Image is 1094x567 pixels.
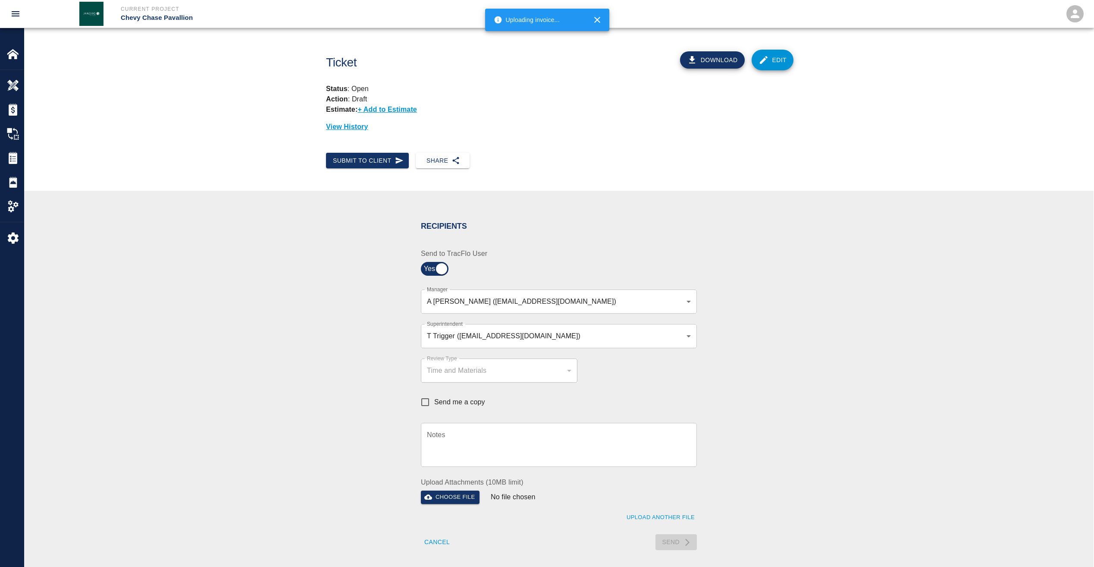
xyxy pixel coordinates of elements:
[421,222,697,231] h2: Recipients
[326,122,792,132] p: View History
[427,320,463,328] label: Superintendent
[326,85,348,92] strong: Status
[421,491,480,504] button: Choose file
[427,331,691,341] div: T Trigger ([EMAIL_ADDRESS][DOMAIN_NAME])
[427,355,457,362] label: Review Type
[357,106,417,113] p: + Add to Estimate
[491,492,536,502] p: No file chosen
[427,286,448,293] label: Manager
[421,534,453,550] button: Cancel
[326,95,348,103] strong: Action
[680,51,745,69] button: Download
[326,84,792,94] p: : Open
[427,365,571,375] div: Time and Materials
[121,13,594,23] p: Chevy Chase Pavallion
[950,474,1094,567] iframe: Chat Widget
[326,106,357,113] strong: Estimate:
[326,153,409,169] button: Submit to Client
[421,249,554,258] label: Send to TracFlo User
[494,12,560,28] div: Uploading invoice...
[752,50,794,70] a: Edit
[416,153,470,169] button: Share
[326,95,367,103] p: : Draft
[326,56,595,70] h1: Ticket
[427,296,691,306] div: A [PERSON_NAME] ([EMAIL_ADDRESS][DOMAIN_NAME])
[79,2,103,26] img: Janeiro Inc
[121,5,594,13] p: Current Project
[434,397,485,407] span: Send me a copy
[5,3,26,24] button: open drawer
[624,511,697,524] button: Upload Another File
[421,477,697,487] label: Upload Attachments (10MB limit)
